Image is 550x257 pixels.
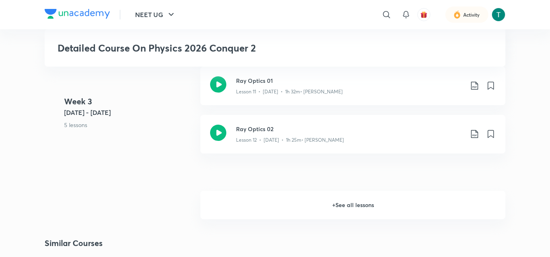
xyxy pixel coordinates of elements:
[64,95,194,108] h4: Week 3
[200,67,505,115] a: Ray Optics 01Lesson 11 • [DATE] • 1h 32m• [PERSON_NAME]
[45,9,110,19] img: Company Logo
[130,6,181,23] button: NEET UG
[236,125,463,133] h3: Ray Optics 02
[58,42,375,54] h3: Detailed Course On Physics 2026 Conquer 2
[64,121,194,129] p: 5 lessons
[236,88,343,95] p: Lesson 11 • [DATE] • 1h 32m • [PERSON_NAME]
[200,115,505,163] a: Ray Optics 02Lesson 12 • [DATE] • 1h 25m• [PERSON_NAME]
[236,136,344,144] p: Lesson 12 • [DATE] • 1h 25m • [PERSON_NAME]
[200,191,505,219] h6: + See all lessons
[420,11,428,18] img: avatar
[236,76,463,85] h3: Ray Optics 01
[64,108,194,117] h5: [DATE] - [DATE]
[45,9,110,21] a: Company Logo
[417,8,430,21] button: avatar
[453,10,461,19] img: activity
[492,8,505,22] img: Tajvendra Singh
[45,237,103,249] h2: Similar Courses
